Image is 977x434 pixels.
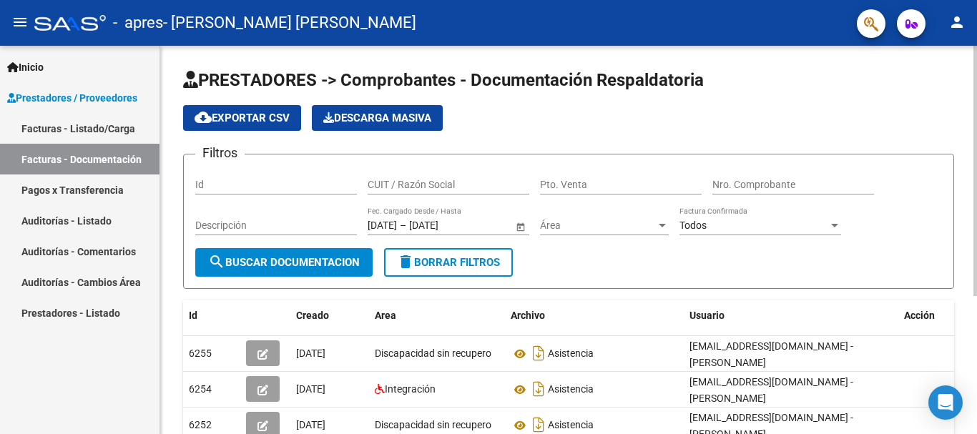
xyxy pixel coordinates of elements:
div: Open Intercom Messenger [928,385,963,420]
button: Open calendar [513,219,528,234]
span: - [PERSON_NAME] [PERSON_NAME] [163,7,416,39]
span: Asistencia [548,420,594,431]
span: [DATE] [296,347,325,359]
span: Buscar Documentacion [208,256,360,269]
i: Descargar documento [529,342,548,365]
span: PRESTADORES -> Comprobantes - Documentación Respaldatoria [183,70,704,90]
mat-icon: person [948,14,966,31]
i: Descargar documento [529,378,548,400]
button: Borrar Filtros [384,248,513,277]
span: 6254 [189,383,212,395]
datatable-header-cell: Id [183,300,240,331]
input: Fecha fin [409,220,479,232]
span: [EMAIL_ADDRESS][DOMAIN_NAME] - [PERSON_NAME] [689,376,853,404]
button: Descarga Masiva [312,105,443,131]
datatable-header-cell: Archivo [505,300,684,331]
span: Id [189,310,197,321]
span: Inicio [7,59,44,75]
span: Acción [904,310,935,321]
span: 6255 [189,347,212,359]
span: Área [540,220,656,232]
h3: Filtros [195,143,245,163]
mat-icon: search [208,253,225,270]
datatable-header-cell: Creado [290,300,369,331]
span: Exportar CSV [195,112,290,124]
span: Archivo [511,310,545,321]
button: Buscar Documentacion [195,248,373,277]
span: - apres [113,7,163,39]
span: Prestadores / Proveedores [7,90,137,106]
span: Integración [385,383,436,395]
span: Discapacidad sin recupero [375,419,491,430]
button: Exportar CSV [183,105,301,131]
datatable-header-cell: Usuario [684,300,898,331]
mat-icon: cloud_download [195,109,212,126]
span: Asistencia [548,384,594,395]
span: Descarga Masiva [323,112,431,124]
span: Area [375,310,396,321]
span: [EMAIL_ADDRESS][DOMAIN_NAME] - [PERSON_NAME] [689,340,853,368]
datatable-header-cell: Acción [898,300,970,331]
span: [DATE] [296,419,325,430]
span: Borrar Filtros [397,256,500,269]
span: Todos [679,220,707,231]
datatable-header-cell: Area [369,300,505,331]
input: Fecha inicio [368,220,397,232]
span: 6252 [189,419,212,430]
span: Asistencia [548,348,594,360]
span: Creado [296,310,329,321]
mat-icon: menu [11,14,29,31]
span: Discapacidad sin recupero [375,347,491,359]
app-download-masive: Descarga masiva de comprobantes (adjuntos) [312,105,443,131]
span: – [400,220,406,232]
mat-icon: delete [397,253,414,270]
span: [DATE] [296,383,325,395]
span: Usuario [689,310,725,321]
